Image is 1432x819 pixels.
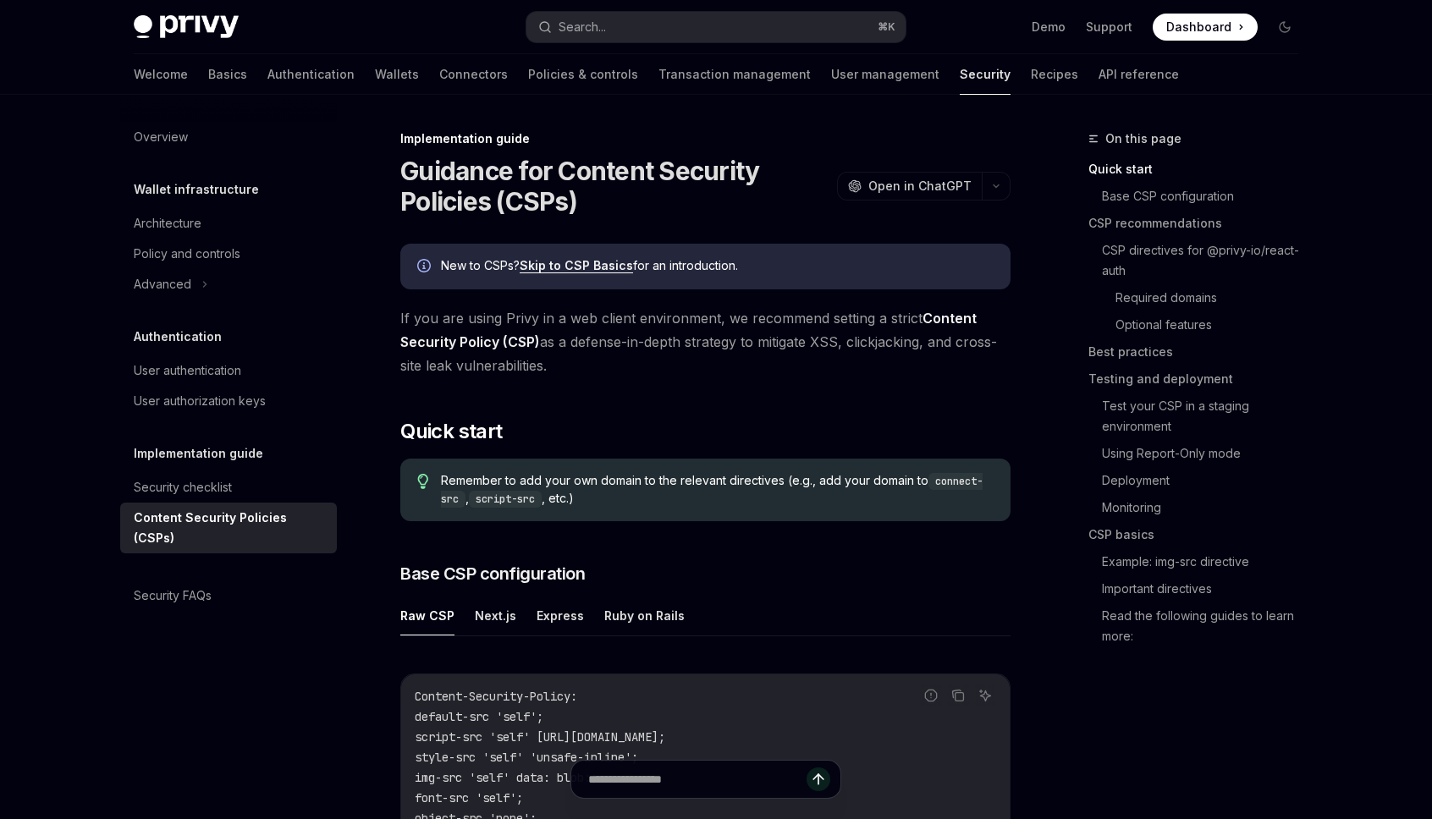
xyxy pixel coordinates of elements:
[1088,521,1312,548] a: CSP basics
[920,684,942,706] button: Report incorrect code
[441,257,994,276] div: New to CSPs? for an introduction.
[528,54,638,95] a: Policies & controls
[520,258,633,273] a: Skip to CSP Basics
[415,709,543,724] span: default-src 'self';
[134,508,327,548] div: Content Security Policies (CSPs)
[537,596,584,635] button: Express
[1088,393,1312,440] a: Test your CSP in a staging environment
[1088,210,1312,237] a: CSP recommendations
[120,355,337,386] a: User authentication
[417,474,429,489] svg: Tip
[134,391,266,411] div: User authorization keys
[120,503,337,553] a: Content Security Policies (CSPs)
[1088,284,1312,311] a: Required domains
[415,750,638,765] span: style-src 'self' 'unsafe-inline';
[559,17,606,37] div: Search...
[1153,14,1258,41] a: Dashboard
[400,156,830,217] h1: Guidance for Content Security Policies (CSPs)
[1166,19,1231,36] span: Dashboard
[1088,548,1312,575] a: Example: img-src directive
[588,761,807,798] input: Ask a question...
[1088,440,1312,467] a: Using Report-Only mode
[134,443,263,464] h5: Implementation guide
[1088,338,1312,366] a: Best practices
[1088,183,1312,210] a: Base CSP configuration
[120,386,337,416] a: User authorization keys
[134,54,188,95] a: Welcome
[1271,14,1298,41] button: Toggle dark mode
[868,178,972,195] span: Open in ChatGPT
[658,54,811,95] a: Transaction management
[120,580,337,611] a: Security FAQs
[134,213,201,234] div: Architecture
[475,596,516,635] button: Next.js
[837,172,982,201] button: Open in ChatGPT
[400,418,502,445] span: Quick start
[878,20,895,34] span: ⌘ K
[1088,311,1312,338] a: Optional features
[417,259,434,276] svg: Info
[526,12,906,42] button: Search...⌘K
[441,472,994,508] span: Remember to add your own domain to the relevant directives (e.g., add your domain to , , etc.)
[1031,54,1078,95] a: Recipes
[1099,54,1179,95] a: API reference
[120,208,337,239] a: Architecture
[439,54,508,95] a: Connectors
[134,244,240,264] div: Policy and controls
[120,472,337,503] a: Security checklist
[604,596,685,635] button: Ruby on Rails
[267,54,355,95] a: Authentication
[134,360,241,381] div: User authentication
[415,689,577,704] span: Content-Security-Policy:
[134,274,191,294] div: Advanced
[120,239,337,269] a: Policy and controls
[1086,19,1132,36] a: Support
[134,585,212,606] div: Security FAQs
[947,684,969,706] button: Copy the contents from the code block
[1032,19,1066,36] a: Demo
[1088,575,1312,602] a: Important directives
[400,596,454,635] button: Raw CSP
[400,562,585,585] span: Base CSP configuration
[134,15,239,39] img: dark logo
[1088,366,1312,393] a: Testing and deployment
[120,122,337,152] a: Overview
[1088,467,1312,494] a: Deployment
[415,729,665,745] span: script-src 'self' [URL][DOMAIN_NAME];
[1088,237,1312,284] a: CSP directives for @privy-io/react-auth
[1088,494,1312,521] a: Monitoring
[807,767,830,791] button: Send message
[134,127,188,147] div: Overview
[375,54,419,95] a: Wallets
[960,54,1011,95] a: Security
[1105,129,1181,149] span: On this page
[974,684,996,706] button: Ask AI
[134,179,259,200] h5: Wallet infrastructure
[831,54,939,95] a: User management
[1088,602,1312,650] a: Read the following guides to learn more:
[400,130,1011,147] div: Implementation guide
[134,477,232,497] div: Security checklist
[208,54,247,95] a: Basics
[400,306,1011,377] span: If you are using Privy in a web client environment, we recommend setting a strict as a defense-in...
[441,473,983,508] code: connect-src
[134,327,222,347] h5: Authentication
[1088,156,1312,183] a: Quick start
[120,269,337,300] button: Advanced
[469,491,542,508] code: script-src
